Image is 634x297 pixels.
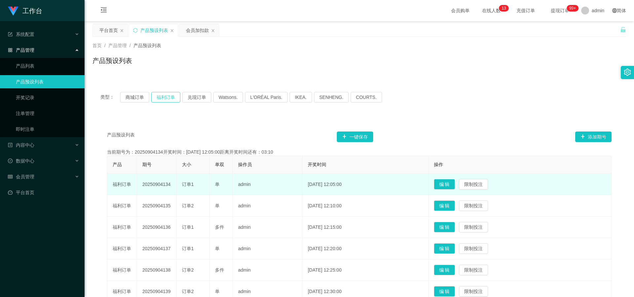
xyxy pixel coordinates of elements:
button: 商城订单 [120,92,149,103]
div: 会员加扣款 [186,24,209,37]
i: 图标: profile [8,143,13,147]
button: 编 辑 [434,286,455,297]
span: 开奖时间 [308,162,326,167]
td: 20250904137 [137,238,177,259]
td: [DATE] 12:25:00 [302,259,428,281]
div: 产品预设列表 [140,24,168,37]
span: 多件 [215,224,224,230]
td: 20250904138 [137,259,177,281]
td: admin [233,174,302,195]
button: SENHENG. [314,92,349,103]
button: L'ORÉAL Paris. [245,92,288,103]
i: 图标: close [120,29,124,33]
span: 产品预设列表 [107,132,135,142]
button: 编 辑 [434,265,455,275]
span: 订单1 [182,246,194,251]
span: 单双 [215,162,224,167]
i: 图标: sync [133,28,138,33]
sup: 13 [499,5,509,12]
span: 会员管理 [8,174,34,179]
i: 图标: appstore-o [8,48,13,52]
span: 类型： [100,92,120,103]
button: 限制投注 [459,179,488,190]
span: 单 [215,203,220,208]
h1: 工作台 [22,0,42,21]
button: 限制投注 [459,243,488,254]
a: 产品预设列表 [16,75,79,88]
td: 福利订单 [107,238,137,259]
a: 工作台 [8,8,42,13]
span: 内容中心 [8,142,34,148]
p: 3 [504,5,506,12]
span: 产品预设列表 [133,43,161,48]
button: 限制投注 [459,222,488,232]
i: 图标: check-circle-o [8,159,13,163]
button: 编 辑 [434,200,455,211]
div: 平台首页 [99,24,118,37]
i: 图标: unlock [620,27,626,33]
td: 福利订单 [107,217,137,238]
button: 兑现订单 [182,92,211,103]
img: logo.9652507e.png [8,7,18,16]
button: 编 辑 [434,222,455,232]
button: 编 辑 [434,179,455,190]
span: 产品管理 [108,43,127,48]
i: 图标: close [170,29,174,33]
td: [DATE] 12:15:00 [302,217,428,238]
a: 开奖记录 [16,91,79,104]
span: 单 [215,246,220,251]
td: 20250904134 [137,174,177,195]
td: 福利订单 [107,195,137,217]
td: admin [233,259,302,281]
span: 单 [215,289,220,294]
td: 福利订单 [107,174,137,195]
span: 订单1 [182,182,194,187]
span: 提现订单 [547,8,573,13]
i: 图标: setting [624,69,631,76]
td: 福利订单 [107,259,137,281]
button: 限制投注 [459,265,488,275]
sup: 1067 [567,5,579,12]
button: Watsons. [213,92,243,103]
span: 多件 [215,267,224,273]
a: 产品列表 [16,59,79,73]
td: [DATE] 12:20:00 [302,238,428,259]
button: COURTS. [351,92,382,103]
span: 大小 [182,162,191,167]
button: 图标: plus一键保存 [337,132,373,142]
td: admin [233,238,302,259]
td: 20250904135 [137,195,177,217]
i: 图标: form [8,32,13,37]
a: 即时注单 [16,123,79,136]
span: 订单2 [182,203,194,208]
button: IKEA. [290,92,312,103]
button: 限制投注 [459,286,488,297]
i: 图标: menu-fold [92,0,115,21]
span: 操作 [434,162,443,167]
td: admin [233,217,302,238]
a: 注单管理 [16,107,79,120]
span: 订单2 [182,267,194,273]
span: 操作员 [238,162,252,167]
td: admin [233,195,302,217]
span: / [104,43,106,48]
span: / [129,43,131,48]
td: [DATE] 12:05:00 [302,174,428,195]
i: 图标: table [8,174,13,179]
a: 图标: dashboard平台首页 [8,186,79,199]
button: 编 辑 [434,243,455,254]
span: 订单2 [182,289,194,294]
td: [DATE] 12:10:00 [302,195,428,217]
span: 首页 [92,43,102,48]
span: 充值订单 [513,8,538,13]
td: 20250904136 [137,217,177,238]
i: 图标: global [612,8,617,13]
div: 当前期号为：20250904134开奖时间：[DATE] 12:05:00距离开奖时间还有：03:10 [107,149,612,156]
span: 系统配置 [8,32,34,37]
span: 产品管理 [8,47,34,53]
span: 订单1 [182,224,194,230]
i: 图标: close [211,29,215,33]
button: 限制投注 [459,200,488,211]
button: 图标: plus添加期号 [575,132,612,142]
h1: 产品预设列表 [92,56,132,66]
